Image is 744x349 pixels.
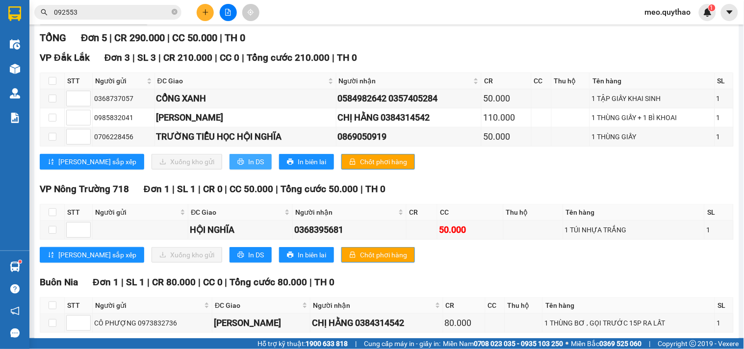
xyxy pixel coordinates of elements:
[215,52,217,63] span: |
[298,156,326,167] span: In biên lai
[172,9,178,15] span: close-circle
[725,8,734,17] span: caret-down
[40,154,144,170] button: sort-ascending[PERSON_NAME] sắp xếp
[565,224,703,235] div: 1 TÚI NHỰA TRẮNG
[439,223,502,237] div: 50.000
[248,156,264,167] span: In DS
[132,52,135,63] span: |
[287,251,294,259] span: printer
[705,204,734,221] th: SL
[197,4,214,21] button: plus
[94,131,153,142] div: 0706228456
[364,338,440,349] span: Cung cấp máy in - giấy in:
[94,318,210,328] div: CÔ PHƯỢNG 0973832736
[94,93,153,104] div: 0368737057
[152,247,222,263] button: downloadXuống kho gửi
[144,183,170,195] span: Đơn 1
[48,251,54,259] span: sort-ascending
[94,112,153,123] div: 0985832041
[690,340,696,347] span: copyright
[443,338,564,349] span: Miền Nam
[360,156,407,167] span: Chốt phơi hàng
[242,4,259,21] button: aim
[230,276,308,288] span: Tổng cước 80.000
[203,276,223,288] span: CC 0
[717,93,732,104] div: 1
[715,73,734,89] th: SL
[313,300,433,311] span: Người nhận
[483,92,529,105] div: 50.000
[532,73,552,89] th: CC
[504,204,564,221] th: Thu hộ
[41,9,48,16] span: search
[225,9,231,16] span: file-add
[443,298,486,314] th: CR
[158,52,161,63] span: |
[338,111,480,125] div: CHỊ HẰNG 0384314542
[10,113,20,123] img: solution-icon
[355,338,357,349] span: |
[104,52,130,63] span: Đơn 3
[230,183,274,195] span: CC 50.000
[279,154,334,170] button: printerIn biên lai
[177,183,196,195] span: SL 1
[591,112,713,123] div: 1 THÙNG GIẤY + 1 BÌ KHOAI
[721,4,738,21] button: caret-down
[338,130,480,144] div: 0869050919
[483,130,529,144] div: 50.000
[95,300,202,311] span: Người gửi
[486,298,505,314] th: CC
[287,158,294,166] span: printer
[279,247,334,263] button: printerIn biên lai
[571,338,642,349] span: Miền Bắc
[230,247,272,263] button: printerIn DS
[95,207,178,218] span: Người gửi
[717,131,732,142] div: 1
[198,276,201,288] span: |
[220,4,237,21] button: file-add
[482,73,531,89] th: CR
[10,262,20,272] img: warehouse-icon
[40,32,66,44] span: TỔNG
[167,32,170,44] span: |
[157,75,326,86] span: ĐC Giao
[298,249,326,260] span: In biên lai
[710,4,714,11] span: 1
[172,8,178,17] span: close-circle
[247,52,330,63] span: Tổng cước 210.000
[10,284,20,294] span: question-circle
[242,52,244,63] span: |
[543,298,715,314] th: Tên hàng
[10,39,20,50] img: warehouse-icon
[257,338,348,349] span: Hỗ trợ kỹ thuật:
[360,249,407,260] span: Chốt phơi hàng
[121,276,124,288] span: |
[591,131,713,142] div: 1 THÙNG GIẤY
[715,298,733,314] th: SL
[54,7,170,18] input: Tìm tên, số ĐT hoặc mã đơn
[40,247,144,263] button: sort-ascending[PERSON_NAME] sắp xếp
[114,32,165,44] span: CR 290.000
[338,92,480,105] div: 0584982642 0357405284
[349,158,356,166] span: lock
[163,52,212,63] span: CR 210.000
[407,204,437,221] th: CR
[437,204,504,221] th: CC
[483,111,529,125] div: 110.000
[703,8,712,17] img: icon-new-feature
[172,183,175,195] span: |
[10,88,20,99] img: warehouse-icon
[445,316,484,330] div: 80.000
[58,249,136,260] span: [PERSON_NAME] sắp xếp
[109,32,112,44] span: |
[281,183,359,195] span: Tổng cước 50.000
[706,224,732,235] div: 1
[349,251,356,259] span: lock
[81,32,107,44] span: Đơn 5
[202,9,209,16] span: plus
[152,276,196,288] span: CR 80.000
[248,249,264,260] span: In DS
[306,340,348,348] strong: 1900 633 818
[8,6,21,21] img: logo-vxr
[65,298,93,314] th: STT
